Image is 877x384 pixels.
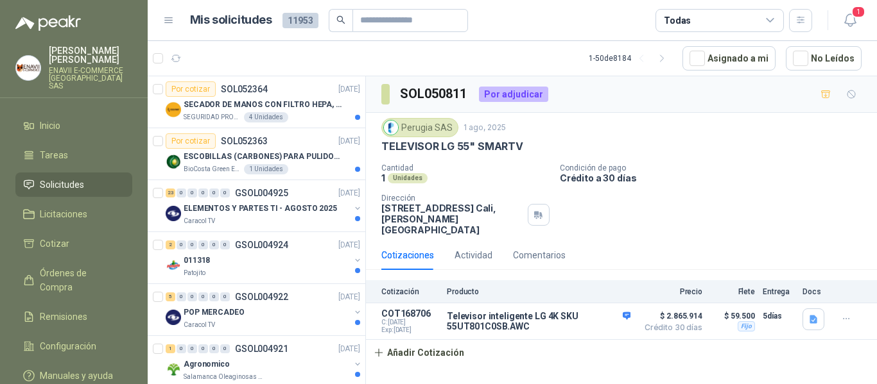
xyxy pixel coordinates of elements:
[400,84,469,104] h3: SOL050811
[803,287,828,296] p: Docs
[244,164,288,174] div: 1 Unidades
[479,87,548,102] div: Por adjudicar
[166,344,175,353] div: 1
[381,118,458,137] div: Perugia SAS
[148,76,365,128] a: Por cotizarSOL052364[DATE] Company LogoSECADOR DE MANOS CON FILTRO HEPA, SECADO RAPIDOSEGURIDAD P...
[209,188,219,197] div: 0
[638,308,702,324] span: $ 2.865.914
[15,305,132,329] a: Remisiones
[664,13,691,28] div: Todas
[187,344,197,353] div: 0
[184,164,241,174] p: BioCosta Green Energy S.A.S
[235,188,288,197] p: GSOL004925
[638,287,702,296] p: Precio
[710,308,755,324] p: $ 59.500
[198,188,208,197] div: 0
[40,310,87,324] span: Remisiones
[381,172,385,183] p: 1
[338,187,360,199] p: [DATE]
[15,172,132,197] a: Solicitudes
[338,291,360,303] p: [DATE]
[244,112,288,122] div: 4 Unidades
[198,240,208,249] div: 0
[763,287,795,296] p: Entrega
[40,178,84,192] span: Solicitudes
[381,308,439,319] p: COT168706
[40,237,69,251] span: Cotizar
[381,319,439,326] span: C: [DATE]
[282,13,318,28] span: 11953
[381,287,439,296] p: Cotización
[381,140,523,153] p: TELEVISOR LG 55" SMARTV
[447,311,630,331] p: Televisor inteligente LG 4K SKU 55UT801C0SB.AWC
[464,122,506,134] p: 1 ago, 2025
[560,163,872,172] p: Condición de pago
[187,188,197,197] div: 0
[15,15,81,31] img: Logo peakr
[366,340,471,365] button: Añadir Cotización
[187,240,197,249] div: 0
[851,6,865,18] span: 1
[638,324,702,331] span: Crédito 30 días
[166,240,175,249] div: 2
[166,258,181,273] img: Company Logo
[190,11,272,29] h1: Mis solicitudes
[738,321,755,331] div: Fijo
[220,240,230,249] div: 0
[166,188,175,197] div: 23
[209,344,219,353] div: 0
[40,119,60,133] span: Inicio
[184,372,265,382] p: Salamanca Oleaginosas SAS
[40,266,120,294] span: Órdenes de Compra
[166,206,181,221] img: Company Logo
[166,185,363,226] a: 23 0 0 0 0 0 GSOL004925[DATE] Company LogoELEMENTOS Y PARTES TI - AGOSTO 2025Caracol TV
[184,112,241,122] p: SEGURIDAD PROVISER LTDA
[166,289,363,330] a: 5 0 0 0 0 0 GSOL004922[DATE] Company LogoPOP MERCADEOCaracol TV
[209,292,219,301] div: 0
[455,248,492,262] div: Actividad
[15,202,132,226] a: Licitaciones
[220,188,230,197] div: 0
[177,188,186,197] div: 0
[198,292,208,301] div: 0
[15,334,132,358] a: Configuración
[187,292,197,301] div: 0
[381,203,523,235] p: [STREET_ADDRESS] Cali , [PERSON_NAME][GEOGRAPHIC_DATA]
[682,46,776,71] button: Asignado a mi
[148,128,365,180] a: Por cotizarSOL052363[DATE] Company LogoESCOBILLAS (CARBONES) PARA PULIDORA DEWALTBioCosta Green E...
[184,306,245,319] p: POP MERCADEO
[15,143,132,167] a: Tareas
[177,240,186,249] div: 0
[177,344,186,353] div: 0
[184,255,210,267] p: 011318
[336,15,345,24] span: search
[166,341,363,382] a: 1 0 0 0 0 0 GSOL004921[DATE] Company LogoAgronomicoSalamanca Oleaginosas SAS
[235,240,288,249] p: GSOL004924
[15,231,132,256] a: Cotizar
[166,133,216,149] div: Por cotizar
[166,292,175,301] div: 5
[40,339,96,353] span: Configuración
[184,320,215,330] p: Caracol TV
[184,99,343,111] p: SECADOR DE MANOS CON FILTRO HEPA, SECADO RAPIDO
[177,292,186,301] div: 0
[447,287,630,296] p: Producto
[338,135,360,147] p: [DATE]
[166,237,363,278] a: 2 0 0 0 0 0 GSOL004924[DATE] Company Logo011318Patojito
[221,137,268,146] p: SOL052363
[763,308,795,324] p: 5 días
[40,207,87,221] span: Licitaciones
[710,287,755,296] p: Flete
[838,9,862,32] button: 1
[184,216,215,226] p: Caracol TV
[589,48,672,69] div: 1 - 50 de 8184
[338,239,360,251] p: [DATE]
[166,81,216,97] div: Por cotizar
[15,261,132,299] a: Órdenes de Compra
[209,240,219,249] div: 0
[49,67,132,90] p: ENAVII E-COMMERCE [GEOGRAPHIC_DATA] SAS
[381,194,523,203] p: Dirección
[220,344,230,353] div: 0
[184,203,337,215] p: ELEMENTOS Y PARTES TI - AGOSTO 2025
[184,358,230,371] p: Agronomico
